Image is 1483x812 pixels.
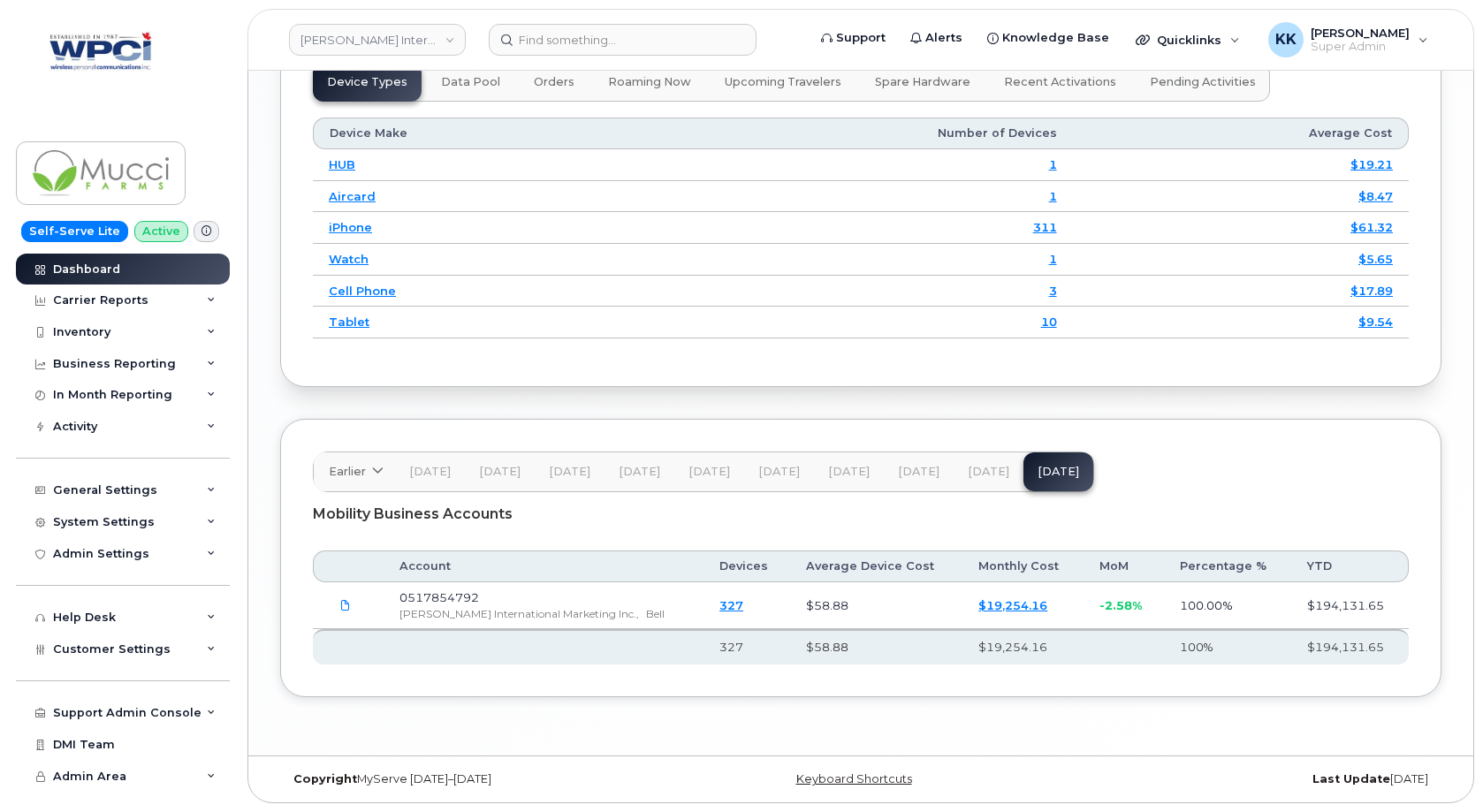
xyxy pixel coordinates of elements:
[329,284,396,298] a: Cell Phone
[1358,315,1393,329] a: $9.54
[1049,252,1057,266] a: 1
[828,465,870,479] span: [DATE]
[836,29,886,47] span: Support
[1358,252,1393,266] a: $5.65
[1291,550,1409,582] th: YTD
[1049,284,1057,298] a: 3
[329,157,355,171] a: HUB
[1004,75,1116,89] span: Recent Activations
[790,550,962,582] th: Average Device Cost
[646,607,665,620] span: Bell
[1073,118,1409,149] th: Average Cost
[329,189,376,203] a: Aircard
[875,75,970,89] span: Spare Hardware
[975,20,1122,56] a: Knowledge Base
[280,772,667,786] div: MyServe [DATE]–[DATE]
[1150,75,1256,89] span: Pending Activities
[968,465,1009,479] span: [DATE]
[1291,629,1409,664] th: $194,131.65
[1256,22,1441,57] div: Kristin Kammer-Grossman
[703,550,790,582] th: Devices
[703,629,790,664] th: 327
[725,75,841,89] span: Upcoming Travelers
[549,465,590,479] span: [DATE]
[314,452,395,491] a: Earlier
[1350,284,1393,298] a: $17.89
[688,465,730,479] span: [DATE]
[1275,29,1297,50] span: KK
[1311,40,1410,54] span: Super Admin
[329,463,366,480] span: Earlier
[1350,157,1393,171] a: $19.21
[1002,29,1109,47] span: Knowledge Base
[925,29,962,47] span: Alerts
[962,629,1084,664] th: $19,254.16
[329,315,369,329] a: Tablet
[1164,629,1291,664] th: 100%
[329,252,369,266] a: Watch
[1099,598,1142,612] span: -2.58%
[719,598,743,612] a: 327
[1033,220,1057,234] a: 311
[534,75,574,89] span: Orders
[619,465,660,479] span: [DATE]
[1049,157,1057,171] a: 1
[898,465,939,479] span: [DATE]
[634,118,1073,149] th: Number of Devices
[409,465,451,479] span: [DATE]
[384,550,703,582] th: Account
[479,465,521,479] span: [DATE]
[489,24,757,56] input: Find something...
[978,598,1047,612] a: $19,254.16
[1054,772,1441,786] div: [DATE]
[809,20,898,56] a: Support
[1311,26,1410,40] span: [PERSON_NAME]
[293,772,357,785] strong: Copyright
[399,607,639,620] span: [PERSON_NAME] International Marketing Inc.,
[441,75,500,89] span: Data Pool
[329,220,372,234] a: iPhone
[399,590,479,604] span: 0517854792
[289,24,466,56] a: Mucci International Marketing Inc.
[1157,33,1221,47] span: Quicklinks
[790,629,962,664] th: $58.88
[1350,220,1393,234] a: $61.32
[1358,189,1393,203] a: $8.47
[313,492,1409,536] div: Mobility Business Accounts
[1164,550,1291,582] th: Percentage %
[313,118,634,149] th: Device Make
[1049,189,1057,203] a: 1
[758,465,800,479] span: [DATE]
[329,589,362,620] a: images/PDF_517854792_172_0000000000.pdf
[796,772,912,785] a: Keyboard Shortcuts
[1164,582,1291,629] td: 100.00%
[898,20,975,56] a: Alerts
[790,582,962,629] td: $58.88
[962,550,1084,582] th: Monthly Cost
[608,75,691,89] span: Roaming Now
[1312,772,1390,785] strong: Last Update
[1123,22,1252,57] div: Quicklinks
[1291,582,1409,629] td: $194,131.65
[1084,550,1164,582] th: MoM
[1041,315,1057,329] a: 10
